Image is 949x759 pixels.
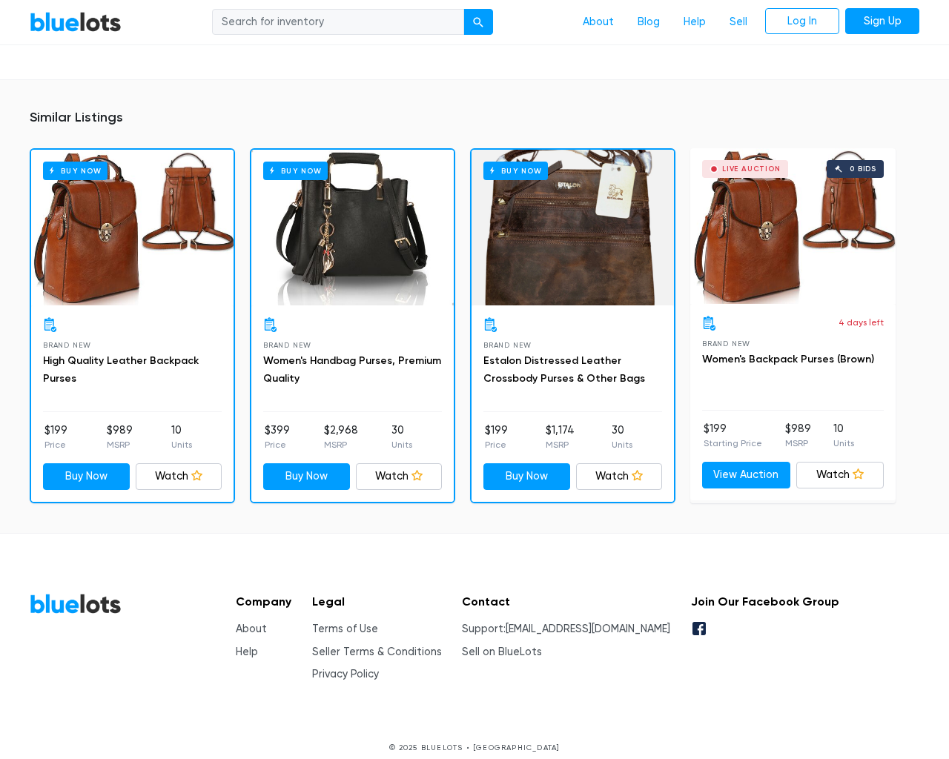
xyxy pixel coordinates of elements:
li: Support: [462,621,670,637]
a: Buy Now [251,150,454,305]
li: $2,968 [324,422,358,452]
p: MSRP [324,438,358,451]
p: © 2025 BLUELOTS • [GEOGRAPHIC_DATA] [30,742,919,753]
div: 0 bids [850,165,876,173]
li: $989 [107,422,133,452]
a: Watch [576,463,663,490]
span: Brand New [43,341,91,349]
li: 30 [612,422,632,452]
h6: Buy Now [263,162,328,180]
a: Watch [356,463,443,490]
a: Sell on BlueLots [462,646,542,658]
li: $199 [485,422,508,452]
p: Starting Price [704,437,762,450]
input: Search for inventory [212,9,464,36]
p: MSRP [546,438,575,451]
a: BlueLots [30,11,122,33]
a: Buy Now [472,150,674,305]
a: Terms of Use [312,623,378,635]
a: Buy Now [483,463,570,490]
p: MSRP [107,438,133,451]
p: Units [171,438,192,451]
a: BlueLots [30,593,122,614]
a: About [236,623,267,635]
a: High Quality Leather Backpack Purses [43,354,199,385]
a: Watch [136,463,222,490]
h6: Buy Now [483,162,548,180]
h5: Contact [462,594,670,609]
a: Buy Now [31,150,234,305]
p: MSRP [785,437,811,450]
p: Price [44,438,67,451]
p: Price [485,438,508,451]
a: Sign Up [845,8,919,35]
li: $199 [704,421,762,451]
a: Women's Handbag Purses, Premium Quality [263,354,441,385]
a: Buy Now [43,463,130,490]
p: Units [833,437,854,450]
li: 10 [171,422,192,452]
li: 30 [391,422,412,452]
h5: Company [236,594,291,609]
span: Brand New [702,339,750,348]
a: Log In [765,8,839,35]
li: $199 [44,422,67,452]
a: Help [672,8,718,36]
span: Brand New [483,341,532,349]
a: Women's Backpack Purses (Brown) [702,353,874,365]
li: $1,174 [546,422,575,452]
h5: Similar Listings [30,110,919,126]
a: Estalon Distressed Leather Crossbody Purses & Other Bags [483,354,645,385]
a: Buy Now [263,463,350,490]
h5: Join Our Facebook Group [691,594,839,609]
a: [EMAIL_ADDRESS][DOMAIN_NAME] [506,623,670,635]
p: Units [391,438,412,451]
li: $399 [265,422,290,452]
div: Live Auction [722,165,781,173]
a: Privacy Policy [312,668,379,680]
a: Live Auction 0 bids [690,148,896,304]
li: $989 [785,421,811,451]
a: Blog [626,8,672,36]
p: Price [265,438,290,451]
a: Sell [718,8,759,36]
h6: Buy Now [43,162,108,180]
p: Units [612,438,632,451]
p: 4 days left [839,316,884,329]
span: Brand New [263,341,311,349]
a: View Auction [702,462,790,488]
h5: Legal [312,594,442,609]
a: Seller Terms & Conditions [312,646,442,658]
a: Watch [796,462,884,488]
a: Help [236,646,258,658]
li: 10 [833,421,854,451]
a: About [571,8,626,36]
